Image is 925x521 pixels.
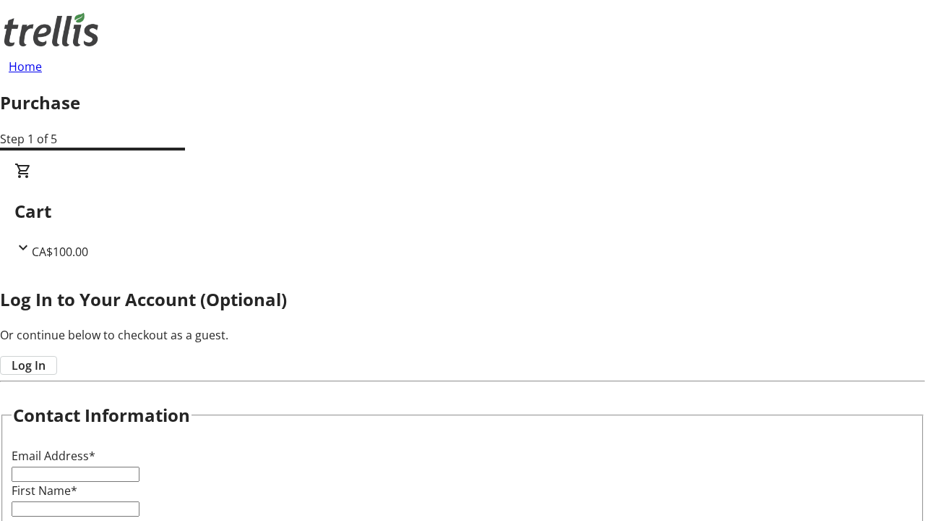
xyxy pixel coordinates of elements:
[13,402,190,428] h2: Contact Information
[14,198,911,224] h2: Cart
[12,448,95,464] label: Email Address*
[12,483,77,499] label: First Name*
[14,162,911,260] div: CartCA$100.00
[12,357,46,374] span: Log In
[32,244,88,260] span: CA$100.00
